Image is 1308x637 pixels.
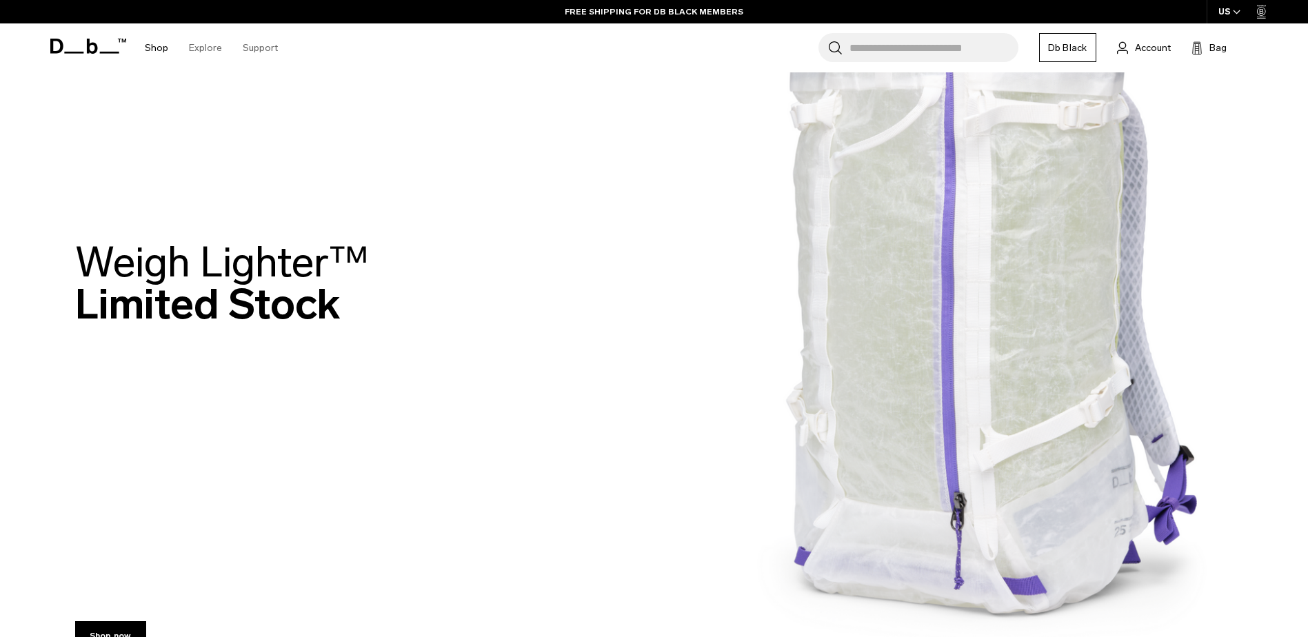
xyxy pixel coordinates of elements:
a: FREE SHIPPING FOR DB BLACK MEMBERS [565,6,743,18]
a: Db Black [1039,33,1096,62]
nav: Main Navigation [134,23,288,72]
button: Bag [1191,39,1227,56]
a: Shop [145,23,168,72]
a: Account [1117,39,1171,56]
span: Weigh Lighter™ [75,237,369,287]
a: Support [243,23,278,72]
h2: Limited Stock [75,241,369,325]
span: Bag [1209,41,1227,55]
span: Account [1135,41,1171,55]
a: Explore [189,23,222,72]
